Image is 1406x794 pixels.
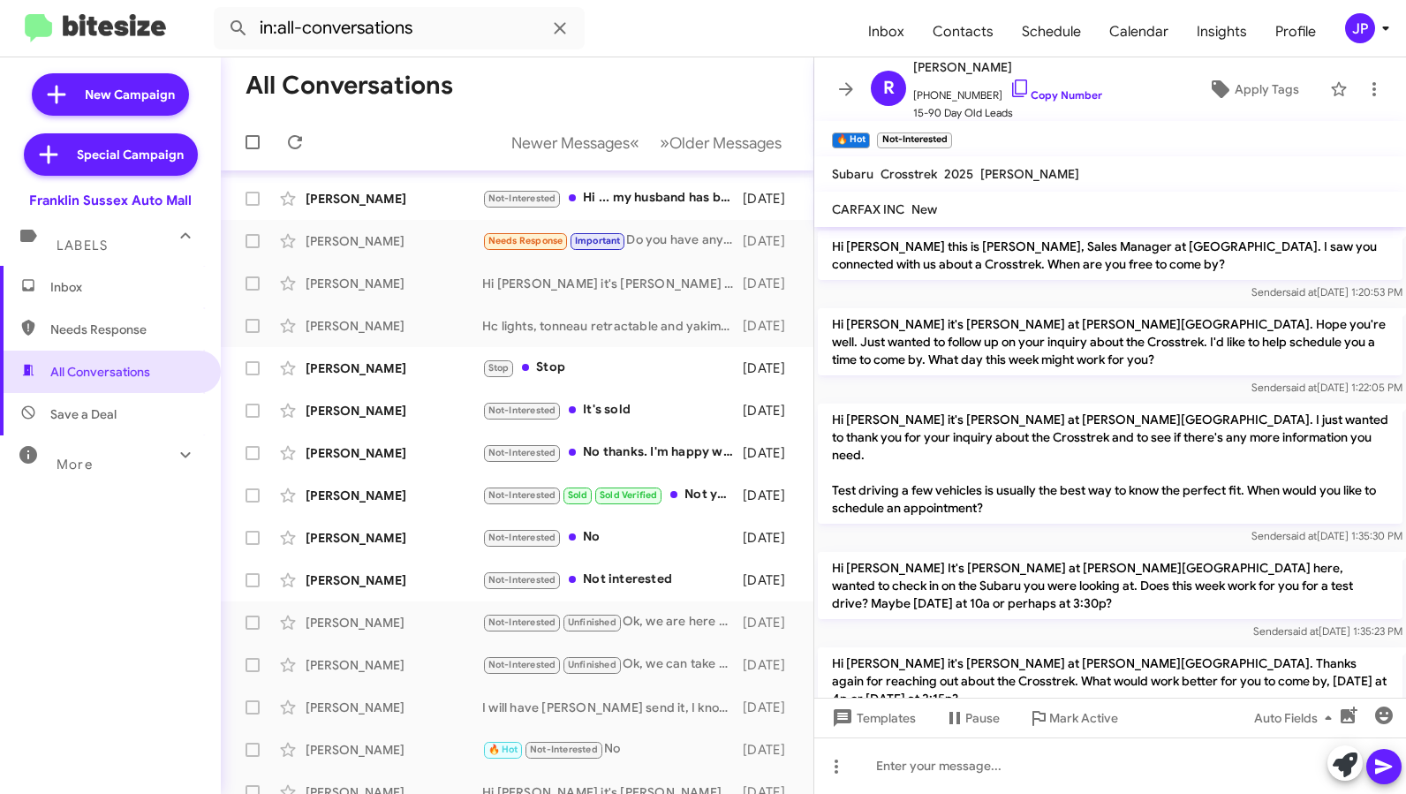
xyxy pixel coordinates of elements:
div: I will have [PERSON_NAME] send it, I know he took photos to send to you [DATE], will make sure he... [482,699,743,716]
div: JP [1345,13,1375,43]
span: Not-Interested [530,744,598,755]
span: More [57,457,93,473]
span: Templates [828,702,916,734]
span: Sender [DATE] 1:20:53 PM [1251,285,1402,299]
div: [PERSON_NAME] [306,402,482,420]
span: Sender [DATE] 1:22:05 PM [1251,381,1402,394]
span: Not-Interested [488,532,556,543]
span: All Conversations [50,363,150,381]
div: [PERSON_NAME] [306,275,482,292]
span: R [883,74,895,102]
a: Inbox [854,6,918,57]
div: [DATE] [743,614,799,631]
span: Unfinished [568,659,616,670]
span: New Campaign [85,86,175,103]
button: Pause [930,702,1014,734]
button: Mark Active [1014,702,1132,734]
div: Ok, we can take a look at it. When can you bring it by? [482,654,743,675]
span: Sender [DATE] 1:35:30 PM [1251,529,1402,542]
a: Copy Number [1009,88,1102,102]
span: said at [1286,529,1317,542]
span: Needs Response [488,235,563,246]
div: [PERSON_NAME] [306,232,482,250]
span: Stop [488,362,510,374]
a: Profile [1261,6,1330,57]
span: said at [1286,381,1317,394]
div: It's sold [482,400,743,420]
span: Unfinished [568,616,616,628]
span: Not-Interested [488,405,556,416]
div: [PERSON_NAME] [306,529,482,547]
div: Do you have any interest in this? [482,231,743,251]
span: Mark Active [1049,702,1118,734]
div: Not yet [PERSON_NAME] / ppl called out [DATE] so I wasn't able to finalize my truck deal as there... [482,485,743,505]
div: Franklin Sussex Auto Mall [29,192,192,209]
div: [DATE] [743,232,799,250]
a: Contacts [918,6,1008,57]
a: Calendar [1095,6,1183,57]
button: Auto Fields [1240,702,1353,734]
span: » [660,132,669,154]
div: [PERSON_NAME] [306,699,482,716]
div: [DATE] [743,359,799,377]
span: Save a Deal [50,405,117,423]
a: Schedule [1008,6,1095,57]
div: No [482,739,743,760]
small: 🔥 Hot [832,132,870,148]
span: Inbox [50,278,200,296]
a: Insights [1183,6,1261,57]
span: Not-Interested [488,447,556,458]
div: [PERSON_NAME] [306,487,482,504]
span: Not-Interested [488,659,556,670]
span: New [911,201,937,217]
div: Not interested [482,570,743,590]
div: [DATE] [743,699,799,716]
div: Hi ... my husband has been speaking wt [PERSON_NAME] & submitted credit app already but we hv not... [482,188,743,208]
span: 🔥 Hot [488,744,518,755]
span: 2025 [944,166,973,182]
small: Not-Interested [877,132,951,148]
div: [DATE] [743,571,799,589]
div: [PERSON_NAME] [306,741,482,759]
span: Apply Tags [1235,73,1299,105]
div: No thanks. I'm happy with my truck. [482,442,743,463]
div: [PERSON_NAME] [306,359,482,377]
span: Auto Fields [1254,702,1339,734]
a: Special Campaign [24,133,198,176]
span: « [630,132,639,154]
span: Crosstrek [881,166,937,182]
span: Pause [965,702,1000,734]
div: Hi [PERSON_NAME] it's [PERSON_NAME] at [PERSON_NAME][GEOGRAPHIC_DATA]. Holiday savings are starti... [482,275,743,292]
span: said at [1288,624,1319,638]
button: Previous [501,125,650,161]
input: Search [214,7,585,49]
span: Not-Interested [488,574,556,586]
div: [DATE] [743,444,799,462]
span: [PERSON_NAME] [980,166,1079,182]
span: Not-Interested [488,489,556,501]
div: [DATE] [743,275,799,292]
button: Templates [814,702,930,734]
button: JP [1330,13,1387,43]
div: Stop [482,358,743,378]
div: Ok, we are here when you are ready. [482,612,743,632]
div: [DATE] [743,402,799,420]
span: Older Messages [669,133,782,153]
span: [PHONE_NUMBER] [913,78,1102,104]
span: CARFAX INC [832,201,904,217]
span: [PERSON_NAME] [913,57,1102,78]
div: Hc lights, tonneau retractable and yakima racks [482,317,743,335]
p: Hi [PERSON_NAME] this is [PERSON_NAME], Sales Manager at [GEOGRAPHIC_DATA]. I saw you connected w... [818,231,1402,280]
span: Important [575,235,621,246]
div: [PERSON_NAME] [306,444,482,462]
div: [DATE] [743,487,799,504]
span: Newer Messages [511,133,630,153]
div: [PERSON_NAME] [306,317,482,335]
p: Hi [PERSON_NAME] It's [PERSON_NAME] at [PERSON_NAME][GEOGRAPHIC_DATA] here, wanted to check in on... [818,552,1402,619]
div: [DATE] [743,529,799,547]
span: Sold [568,489,588,501]
span: Sender [DATE] 1:35:23 PM [1253,624,1402,638]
